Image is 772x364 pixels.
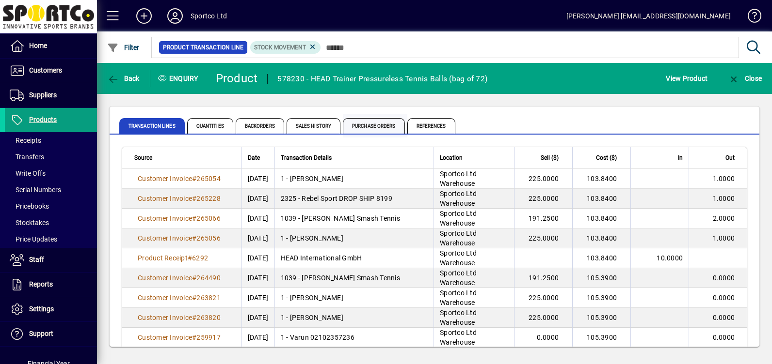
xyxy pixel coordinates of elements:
[196,334,221,341] span: 259917
[274,268,434,288] td: 1039 - [PERSON_NAME] Smash Tennis
[192,214,196,222] span: #
[572,248,630,268] td: 103.8400
[725,152,735,163] span: Out
[5,231,97,247] a: Price Updates
[134,193,224,204] a: Customer Invoice#265228
[440,210,477,227] span: Sportco Ltd Warehouse
[138,314,192,321] span: Customer Invoice
[5,322,97,346] a: Support
[566,8,731,24] div: [PERSON_NAME] [EMAIL_ADDRESS][DOMAIN_NAME]
[138,195,192,202] span: Customer Invoice
[343,118,405,134] span: Purchase Orders
[572,268,630,288] td: 105.3900
[713,334,735,341] span: 0.0000
[196,175,221,182] span: 265054
[596,152,617,163] span: Cost ($)
[10,235,57,243] span: Price Updates
[134,273,224,283] a: Customer Invoice#264490
[572,169,630,189] td: 103.8400
[241,209,274,228] td: [DATE]
[440,190,477,207] span: Sportco Ltd Warehouse
[728,75,762,82] span: Close
[287,118,340,134] span: Sales History
[192,254,208,262] span: 6292
[192,334,196,341] span: #
[241,328,274,348] td: [DATE]
[5,273,97,297] a: Reports
[192,234,196,242] span: #
[5,132,97,149] a: Receipts
[713,234,735,242] span: 1.0000
[29,66,62,74] span: Customers
[105,39,142,56] button: Filter
[138,175,192,182] span: Customer Invoice
[254,44,306,51] span: Stock movement
[572,228,630,248] td: 103.8400
[236,118,284,134] span: Backorders
[5,149,97,165] a: Transfers
[274,308,434,328] td: 1 - [PERSON_NAME]
[160,7,191,25] button: Profile
[196,234,221,242] span: 265056
[107,44,140,51] span: Filter
[10,202,49,210] span: Pricebooks
[514,288,572,308] td: 225.0000
[196,294,221,302] span: 263821
[5,214,97,231] a: Stocktakes
[250,41,321,54] mat-chip: Product Transaction Type: Stock movement
[10,169,46,177] span: Write Offs
[740,2,760,33] a: Knowledge Base
[191,8,227,24] div: Sportco Ltd
[134,332,224,343] a: Customer Invoice#259917
[248,152,269,163] div: Date
[666,71,708,86] span: View Product
[440,269,477,287] span: Sportco Ltd Warehouse
[107,75,140,82] span: Back
[241,248,274,268] td: [DATE]
[134,152,236,163] div: Source
[277,71,487,87] div: 578230 - HEAD Trainer Pressureless Tennis Balls (bag of 72)
[248,152,260,163] span: Date
[10,136,41,144] span: Receipts
[440,329,477,346] span: Sportco Ltd Warehouse
[718,70,772,87] app-page-header-button: Close enquiry
[241,288,274,308] td: [DATE]
[241,228,274,248] td: [DATE]
[5,34,97,58] a: Home
[29,42,47,49] span: Home
[134,213,224,224] a: Customer Invoice#265066
[138,254,188,262] span: Product Receipt
[514,189,572,209] td: 225.0000
[572,288,630,308] td: 105.3900
[10,219,49,227] span: Stocktakes
[514,308,572,328] td: 225.0000
[663,70,710,87] button: View Product
[5,297,97,321] a: Settings
[713,314,735,321] span: 0.0000
[119,118,185,134] span: Transaction Lines
[134,312,224,323] a: Customer Invoice#263820
[192,175,196,182] span: #
[274,189,434,209] td: 2325 - Rebel Sport DROP SHIP 8199
[105,70,142,87] button: Back
[192,314,196,321] span: #
[440,249,477,267] span: Sportco Ltd Warehouse
[134,292,224,303] a: Customer Invoice#263821
[274,288,434,308] td: 1 - [PERSON_NAME]
[541,152,559,163] span: Sell ($)
[241,268,274,288] td: [DATE]
[187,118,233,134] span: Quantities
[29,116,57,123] span: Products
[129,7,160,25] button: Add
[196,195,221,202] span: 265228
[440,229,477,247] span: Sportco Ltd Warehouse
[29,330,53,337] span: Support
[192,274,196,282] span: #
[5,59,97,83] a: Customers
[440,309,477,326] span: Sportco Ltd Warehouse
[10,186,61,194] span: Serial Numbers
[5,248,97,272] a: Staff
[514,209,572,228] td: 191.2500
[281,152,332,163] span: Transaction Details
[572,308,630,328] td: 105.3900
